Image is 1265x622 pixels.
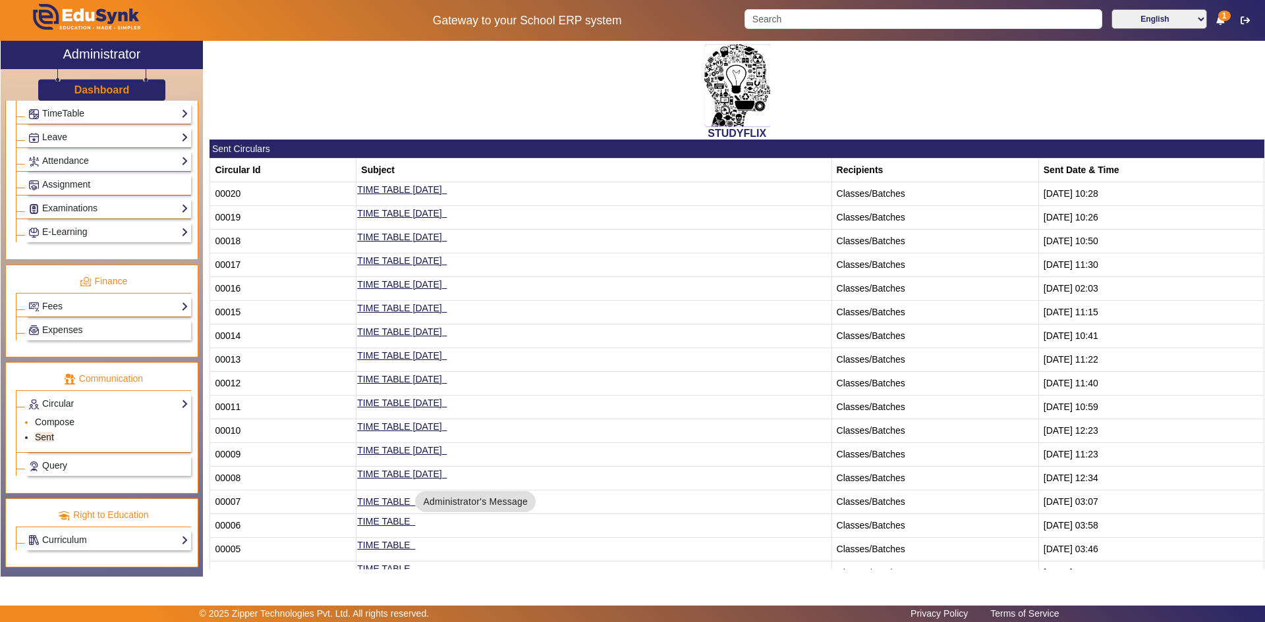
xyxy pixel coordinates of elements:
[831,277,1038,301] td: Classes/Batches
[357,540,410,550] a: TIME TABLE
[357,279,441,290] a: TIME TABLE [DATE]
[831,490,1038,514] td: Classes/Batches
[357,208,441,219] a: TIME TABLE [DATE]
[210,467,356,490] td: 00008
[42,324,82,335] span: Expenses
[210,561,356,585] td: 00004
[1038,348,1264,372] td: [DATE] 11:22
[16,508,191,522] p: Right to Education
[357,445,441,455] a: TIME TABLE [DATE]
[357,303,441,313] a: TIME TABLE [DATE]
[28,323,188,338] a: Expenses
[831,443,1038,467] td: Classes/Batches
[357,496,410,507] a: TIME TABLE
[1038,443,1264,467] td: [DATE] 11:23
[29,461,39,471] img: Support-tickets.png
[1038,182,1264,206] td: [DATE] 10:28
[210,230,356,253] td: 00018
[210,372,356,396] td: 00012
[357,469,441,479] a: TIME TABLE [DATE]
[1038,514,1264,538] td: [DATE] 03:58
[831,538,1038,561] td: Classes/Batches
[210,301,356,324] td: 00015
[356,159,831,182] th: Subject
[831,206,1038,230] td: Classes/Batches
[1038,561,1264,585] td: [DATE] 03:09
[831,372,1038,396] td: Classes/Batches
[29,180,39,190] img: Assignments.png
[357,326,441,337] a: TIME TABLE [DATE]
[1,41,203,69] a: Administrator
[831,561,1038,585] td: Classes/Batches
[1038,277,1264,301] td: [DATE] 02:03
[1038,396,1264,419] td: [DATE] 10:59
[1038,372,1264,396] td: [DATE] 11:40
[210,324,356,348] td: 00014
[64,373,76,385] img: communication.png
[210,443,356,467] td: 00009
[1038,419,1264,443] td: [DATE] 12:23
[1038,230,1264,253] td: [DATE] 10:50
[1038,490,1264,514] td: [DATE] 03:07
[80,276,92,288] img: finance.png
[1218,11,1231,21] span: 1
[210,127,1264,140] h2: STUDYFLIX
[745,9,1102,29] input: Search
[210,206,356,230] td: 00019
[210,159,356,182] th: Circular Id
[74,83,130,97] a: Dashboard
[210,490,356,514] td: 00007
[704,44,770,127] img: 2da83ddf-6089-4dce-a9e2-416746467bdd
[1038,301,1264,324] td: [DATE] 11:15
[831,159,1038,182] th: Recipients
[831,182,1038,206] td: Classes/Batches
[58,509,70,521] img: rte.png
[16,372,191,386] p: Communication
[831,253,1038,277] td: Classes/Batches
[1038,538,1264,561] td: [DATE] 03:46
[210,514,356,538] td: 00006
[357,232,441,242] a: TIME TABLE [DATE]
[35,432,54,442] a: Sent
[210,396,356,419] td: 00011
[831,467,1038,490] td: Classes/Batches
[16,274,191,288] p: Finance
[28,177,188,192] a: Assignment
[357,516,410,527] a: TIME TABLE
[1038,324,1264,348] td: [DATE] 10:41
[831,230,1038,253] td: Classes/Batches
[357,563,410,574] a: TIME TABLE
[28,458,188,473] a: Query
[904,605,974,622] a: Privacy Policy
[210,140,1264,158] mat-card-header: Sent Circulars
[831,396,1038,419] td: Classes/Batches
[323,14,731,28] h5: Gateway to your School ERP system
[357,398,441,408] a: TIME TABLE [DATE]
[210,253,356,277] td: 00017
[357,374,441,384] a: TIME TABLE [DATE]
[210,277,356,301] td: 00016
[29,325,39,335] img: Payroll.png
[35,417,74,427] a: Compose
[984,605,1065,622] a: Terms of Service
[42,179,90,190] span: Assignment
[42,460,67,471] span: Query
[357,184,441,195] a: TIME TABLE [DATE]
[1038,206,1264,230] td: [DATE] 10:26
[1038,159,1264,182] th: Sent Date & Time
[831,419,1038,443] td: Classes/Batches
[831,348,1038,372] td: Classes/Batches
[210,419,356,443] td: 00010
[831,514,1038,538] td: Classes/Batches
[63,46,141,62] h2: Administrator
[210,182,356,206] td: 00020
[210,538,356,561] td: 00005
[200,607,430,621] p: © 2025 Zipper Technologies Pvt. Ltd. All rights reserved.
[1038,253,1264,277] td: [DATE] 11:30
[357,350,441,361] a: TIME TABLE [DATE]
[1038,467,1264,490] td: [DATE] 12:34
[831,301,1038,324] td: Classes/Batches
[423,495,528,508] span: Administrator's Message
[210,348,356,372] td: 00013
[357,255,441,266] a: TIME TABLE [DATE]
